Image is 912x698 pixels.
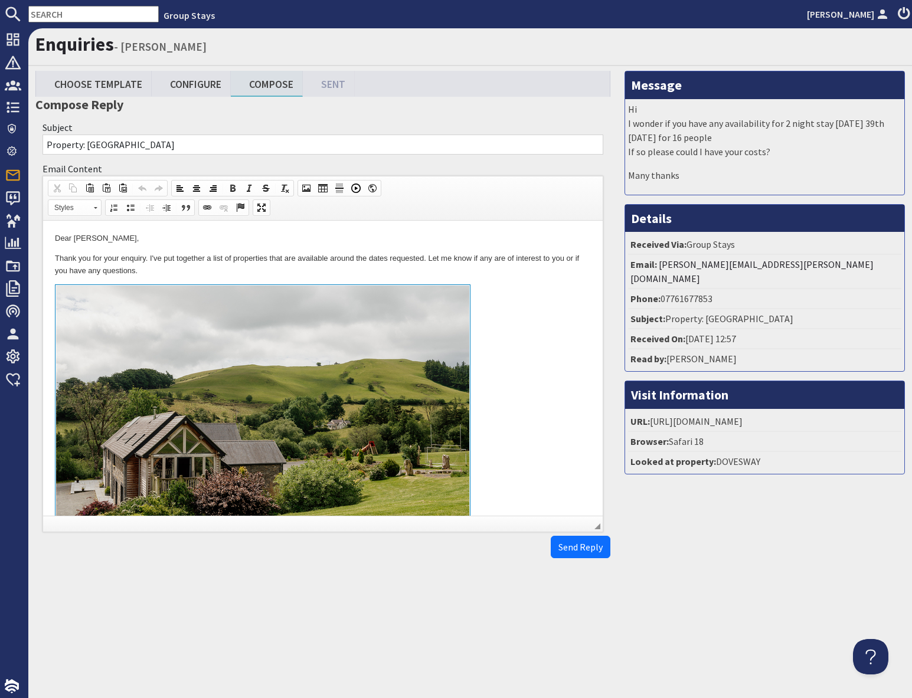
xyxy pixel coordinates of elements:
strong: Received Via: [630,238,687,250]
h3: Compose Reply [35,97,610,112]
a: Remove Format [277,181,293,196]
a: Sent [303,71,355,96]
a: Paste from Word [115,181,131,196]
li: Property: [GEOGRAPHIC_DATA] [628,309,901,329]
input: SEARCH [28,6,159,22]
strong: URL: [630,415,650,427]
li: [PERSON_NAME] [628,349,901,368]
li: Group Stays [628,235,901,255]
a: Configure [152,71,231,96]
strong: Subject: [630,313,665,325]
a: Link [199,200,215,215]
a: Group Stays [164,9,215,21]
a: [PERSON_NAME][EMAIL_ADDRESS][PERSON_NAME][DOMAIN_NAME] [630,258,874,284]
a: Increase Indent [158,200,175,215]
a: Strikethrough [257,181,274,196]
a: Undo [134,181,151,196]
img: Silverly_Holiday_Home_Aberystwyth_Sleeps_27.wide_content.jpg [12,64,427,331]
a: IFrame [364,181,381,196]
strong: Phone: [630,293,661,304]
iframe: Toggle Customer Support [853,639,888,674]
a: Redo [151,181,167,196]
a: Enquiries [35,32,114,56]
h3: Message [625,71,904,99]
a: Paste as plain text [98,181,115,196]
small: - [PERSON_NAME] [114,40,207,54]
strong: Read by: [630,353,666,365]
a: Table [315,181,331,196]
a: Insert/Remove Bulleted List [122,200,139,215]
a: Unlink [215,200,232,215]
h3: Visit Information [625,381,904,408]
a: Image [298,181,315,196]
a: Compose [231,71,303,96]
p: Hi I wonder if you have any availability for 2 night stay [DATE] 39th [DATE] for 16 people If so ... [628,102,901,159]
a: Decrease Indent [142,200,158,215]
a: Cut [48,181,65,196]
p: Many thanks [628,168,901,182]
a: Copy [65,181,81,196]
strong: Received On: [630,333,685,345]
a: Insert/Remove Numbered List [106,200,122,215]
a: Paste [81,181,98,196]
strong: Email: [630,258,657,270]
a: Center [188,181,205,196]
a: Block Quote [178,200,194,215]
span: Resize [594,523,600,529]
a: Italic [241,181,257,196]
li: DOVESWAY [628,452,901,471]
li: [URL][DOMAIN_NAME] [628,412,901,432]
strong: Browser: [630,435,669,447]
a: Choose Template [36,71,152,96]
iframe: Rich Text Editor, enquiry_quick_reply_content [43,221,603,516]
img: staytech_i_w-64f4e8e9ee0a9c174fd5317b4b171b261742d2d393467e5bdba4413f4f884c10.svg [5,679,19,693]
a: [PERSON_NAME] [807,7,891,21]
a: Insert Horizontal Line [331,181,348,196]
li: 07761677853 [628,289,901,309]
span: Styles [48,200,90,215]
a: Bold [224,181,241,196]
a: Align Left [172,181,188,196]
label: Subject [43,122,73,133]
a: Insert a Youtube, Vimeo or Dailymotion video [348,181,364,196]
a: Align Right [205,181,221,196]
h3: Details [625,205,904,232]
span: Send Reply [558,541,603,553]
a: Maximize [253,200,270,215]
label: Email Content [43,163,102,175]
li: [DATE] 12:57 [628,329,901,349]
a: Styles [48,199,102,216]
strong: Looked at property: [630,455,716,467]
a: Anchor [232,200,249,215]
li: Safari 18 [628,432,901,452]
button: Send Reply [551,536,610,558]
